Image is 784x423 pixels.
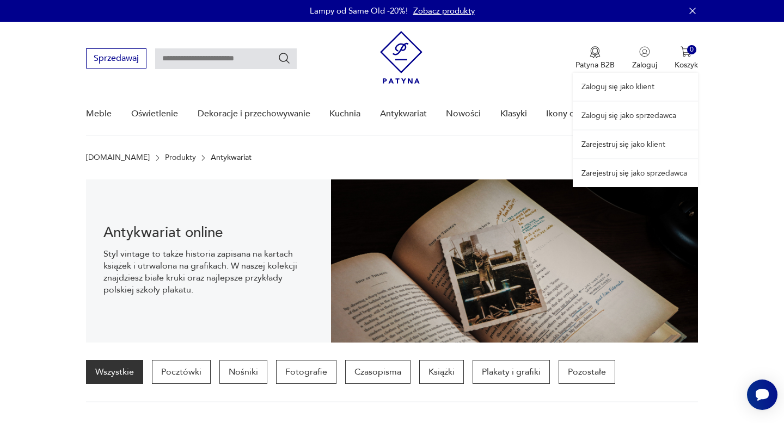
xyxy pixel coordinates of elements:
[86,93,112,135] a: Meble
[103,226,313,239] h1: Antykwariat online
[198,93,310,135] a: Dekoracje i przechowywanie
[380,93,427,135] a: Antykwariat
[573,159,698,187] a: Zarejestruj się jako sprzedawca
[500,93,527,135] a: Klasyki
[329,93,360,135] a: Kuchnia
[310,5,408,16] p: Lampy od Same Old -20%!
[419,360,464,384] a: Książki
[573,130,698,158] a: Zarejestruj się jako klient
[86,360,143,384] a: Wszystkie
[380,31,422,84] img: Patyna - sklep z meblami i dekoracjami vintage
[219,360,267,384] a: Nośniki
[573,73,698,101] a: Zaloguj się jako klient
[413,5,475,16] a: Zobacz produkty
[473,360,550,384] a: Plakaty i grafiki
[278,52,291,65] button: Szukaj
[573,102,698,129] a: Zaloguj się jako sprzedawca
[559,360,615,384] a: Pozostałe
[131,93,178,135] a: Oświetlenie
[747,380,777,410] iframe: Smartsupp widget button
[86,153,150,162] a: [DOMAIN_NAME]
[211,153,252,162] p: Antykwariat
[165,153,196,162] a: Produkty
[103,248,313,296] p: Styl vintage to także historia zapisana na kartach książek i utrwalona na grafikach. W naszej kol...
[345,360,411,384] a: Czasopisma
[331,179,698,343] img: c8a9187830f37f141118a59c8d49ce82.jpg
[152,360,211,384] a: Pocztówki
[86,48,146,69] button: Sprzedawaj
[446,93,481,135] a: Nowości
[675,60,698,70] p: Koszyk
[276,360,336,384] a: Fotografie
[86,55,146,63] a: Sprzedawaj
[546,93,601,135] a: Ikony designu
